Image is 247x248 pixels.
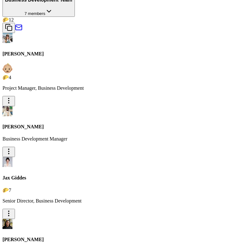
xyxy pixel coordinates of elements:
h4: [PERSON_NAME] [2,51,245,57]
span: 12 [9,17,14,22]
span: 4 [9,75,11,80]
span: taco [2,75,9,80]
span: 7 members [24,11,45,16]
h4: [PERSON_NAME] [2,124,245,130]
p: Business Development Manager [2,136,245,142]
h4: Jax Giddes [2,175,245,181]
button: Copy email addresses [2,23,15,33]
span: taco [2,17,9,22]
h4: [PERSON_NAME] [2,237,245,242]
p: Senior Director, Business Development [2,198,245,204]
span: taco [2,188,9,193]
span: 7 [9,188,11,193]
p: Project Manager, Business Development [2,85,245,91]
a: Send email [15,27,22,32]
